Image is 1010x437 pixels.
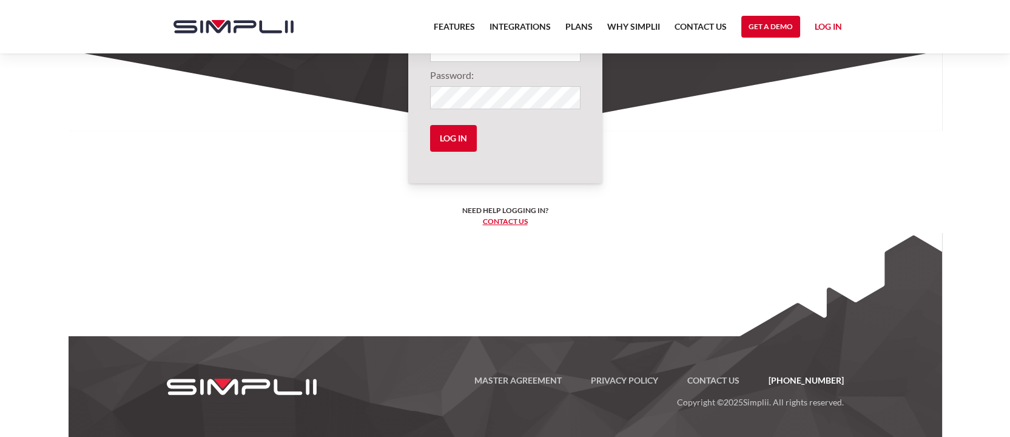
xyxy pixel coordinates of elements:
[460,373,576,388] a: Master Agreement
[607,19,660,41] a: Why Simplii
[724,397,743,407] span: 2025
[815,19,842,38] a: Log in
[673,373,754,388] a: Contact US
[741,16,800,38] a: Get a Demo
[483,217,528,226] a: Contact us
[430,68,581,83] label: Password:
[434,19,475,41] a: Features
[490,19,551,41] a: Integrations
[675,19,727,41] a: Contact US
[430,21,581,161] form: Login
[430,125,477,152] input: Log in
[339,388,844,410] p: Copyright © Simplii. All rights reserved.
[754,373,844,388] a: [PHONE_NUMBER]
[462,205,548,227] h6: Need help logging in? ‍
[565,19,593,41] a: Plans
[173,20,294,33] img: Simplii
[576,373,673,388] a: Privacy Policy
